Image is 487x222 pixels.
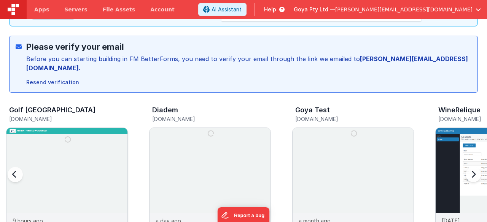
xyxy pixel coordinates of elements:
[64,6,87,13] span: Servers
[9,116,128,122] h5: [DOMAIN_NAME]
[294,6,335,13] span: Goya Pty Ltd —
[295,106,330,114] h3: Goya Test
[198,3,247,16] button: AI Assistant
[294,6,481,13] button: Goya Pty Ltd — [PERSON_NAME][EMAIL_ADDRESS][DOMAIN_NAME]
[34,6,49,13] span: Apps
[335,6,473,13] span: [PERSON_NAME][EMAIL_ADDRESS][DOMAIN_NAME]
[9,106,95,114] h3: Golf [GEOGRAPHIC_DATA]
[23,76,82,88] button: Resend verification
[26,42,471,51] h2: Please verify your email
[295,116,414,122] h5: [DOMAIN_NAME]
[152,116,271,122] h5: [DOMAIN_NAME]
[212,6,242,13] span: AI Assistant
[438,106,481,114] h3: WineRelique
[26,54,471,72] div: Before you can starting building in FM BetterForms, you need to verify your email through the lin...
[264,6,276,13] span: Help
[103,6,135,13] span: File Assets
[152,106,178,114] h3: Diadem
